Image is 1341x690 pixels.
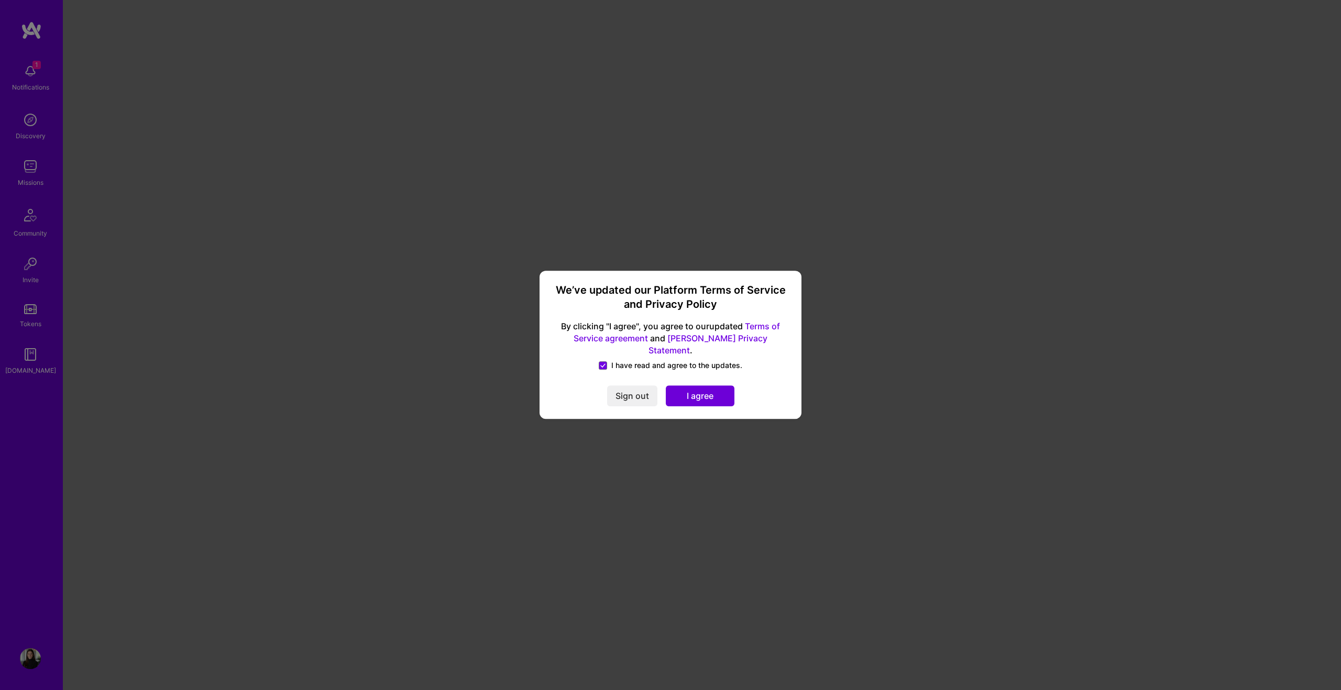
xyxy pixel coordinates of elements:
[611,361,742,371] span: I have read and agree to the updates.
[607,386,657,407] button: Sign out
[648,333,767,355] a: [PERSON_NAME] Privacy Statement
[552,320,789,357] span: By clicking "I agree", you agree to our updated and .
[666,386,734,407] button: I agree
[552,283,789,312] h3: We’ve updated our Platform Terms of Service and Privacy Policy
[574,321,780,343] a: Terms of Service agreement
